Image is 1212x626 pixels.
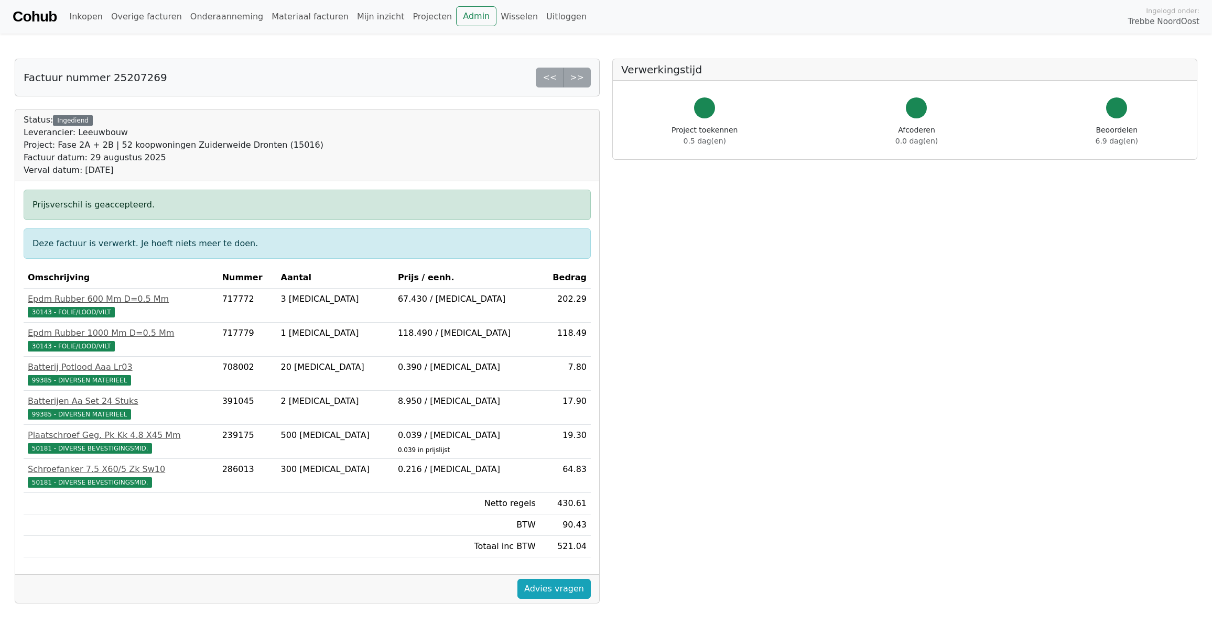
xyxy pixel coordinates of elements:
td: 286013 [218,459,277,493]
span: Trebbe NoordOost [1128,16,1199,28]
div: Deze factuur is verwerkt. Je hoeft niets meer te doen. [24,228,591,259]
td: 64.83 [540,459,591,493]
th: Aantal [277,267,394,289]
div: 118.490 / [MEDICAL_DATA] [398,327,536,339]
div: Project toekennen [672,125,738,147]
span: 99385 - DIVERSEN MATERIEEL [28,375,131,386]
a: Admin [456,6,496,26]
td: 521.04 [540,536,591,557]
div: 500 [MEDICAL_DATA] [281,429,389,442]
div: 0.216 / [MEDICAL_DATA] [398,463,536,476]
div: Plaatschroef Geg. Pk Kk 4.8 X45 Mm [28,429,214,442]
td: 17.90 [540,391,591,425]
td: 717779 [218,323,277,357]
div: 300 [MEDICAL_DATA] [281,463,389,476]
div: Leverancier: Leeuwbouw [24,126,323,139]
div: Afcoderen [895,125,938,147]
span: 30143 - FOLIE/LOOD/VILT [28,307,115,317]
a: Onderaanneming [186,6,267,27]
div: 1 [MEDICAL_DATA] [281,327,389,339]
th: Bedrag [540,267,591,289]
span: 6.9 dag(en) [1096,137,1138,145]
div: 2 [MEDICAL_DATA] [281,395,389,408]
span: 30143 - FOLIE/LOOD/VILT [28,341,115,352]
a: Advies vragen [517,579,591,599]
div: 67.430 / [MEDICAL_DATA] [398,293,536,305]
div: 3 [MEDICAL_DATA] [281,293,389,305]
td: 90.43 [540,514,591,536]
td: 118.49 [540,323,591,357]
div: 8.950 / [MEDICAL_DATA] [398,395,536,408]
div: Schroefanker 7.5 X60/5 Zk Sw10 [28,463,214,476]
a: Mijn inzicht [353,6,409,27]
sub: 0.039 in prijslijst [398,446,450,454]
a: Uitloggen [542,6,591,27]
a: Materiaal facturen [267,6,353,27]
th: Prijs / eenh. [394,267,540,289]
th: Omschrijving [24,267,218,289]
span: 0.5 dag(en) [684,137,726,145]
div: 0.390 / [MEDICAL_DATA] [398,361,536,374]
h5: Verwerkingstijd [621,63,1188,76]
a: Cohub [13,4,57,29]
div: 20 [MEDICAL_DATA] [281,361,389,374]
td: BTW [394,514,540,536]
div: Verval datum: [DATE] [24,164,323,177]
td: Netto regels [394,493,540,514]
a: Overige facturen [107,6,186,27]
span: 50181 - DIVERSE BEVESTIGINGSMID. [28,443,152,454]
div: Status: [24,114,323,177]
td: 717772 [218,289,277,323]
div: 0.039 / [MEDICAL_DATA] [398,429,536,442]
td: 708002 [218,357,277,391]
div: Batterijen Aa Set 24 Stuks [28,395,214,408]
td: 202.29 [540,289,591,323]
span: 50181 - DIVERSE BEVESTIGINGSMID. [28,477,152,488]
td: 239175 [218,425,277,459]
a: Plaatschroef Geg. Pk Kk 4.8 X45 Mm50181 - DIVERSE BEVESTIGINGSMID. [28,429,214,454]
div: Prijsverschil is geaccepteerd. [24,190,591,220]
div: Batterij Potlood Aaa Lr03 [28,361,214,374]
a: Projecten [408,6,456,27]
span: 99385 - DIVERSEN MATERIEEL [28,409,131,420]
div: Project: Fase 2A + 2B | 52 koopwoningen Zuiderweide Dronten (15016) [24,139,323,151]
a: Schroefanker 7.5 X60/5 Zk Sw1050181 - DIVERSE BEVESTIGINGSMID. [28,463,214,488]
td: 430.61 [540,493,591,514]
span: 0.0 dag(en) [895,137,938,145]
a: Epdm Rubber 1000 Mm D=0.5 Mm30143 - FOLIE/LOOD/VILT [28,327,214,352]
td: 391045 [218,391,277,425]
a: Inkopen [65,6,106,27]
td: Totaal inc BTW [394,536,540,557]
div: Epdm Rubber 1000 Mm D=0.5 Mm [28,327,214,339]
td: 19.30 [540,425,591,459]
a: Batterijen Aa Set 24 Stuks99385 - DIVERSEN MATERIEEL [28,395,214,420]
a: Batterij Potlood Aaa Lr0399385 - DIVERSEN MATERIEEL [28,361,214,386]
td: 7.80 [540,357,591,391]
a: Epdm Rubber 600 Mm D=0.5 Mm30143 - FOLIE/LOOD/VILT [28,293,214,318]
h5: Factuur nummer 25207269 [24,71,167,84]
div: Beoordelen [1096,125,1138,147]
a: Wisselen [496,6,542,27]
th: Nummer [218,267,277,289]
div: Ingediend [53,115,92,126]
div: Epdm Rubber 600 Mm D=0.5 Mm [28,293,214,305]
div: Factuur datum: 29 augustus 2025 [24,151,323,164]
span: Ingelogd onder: [1146,6,1199,16]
